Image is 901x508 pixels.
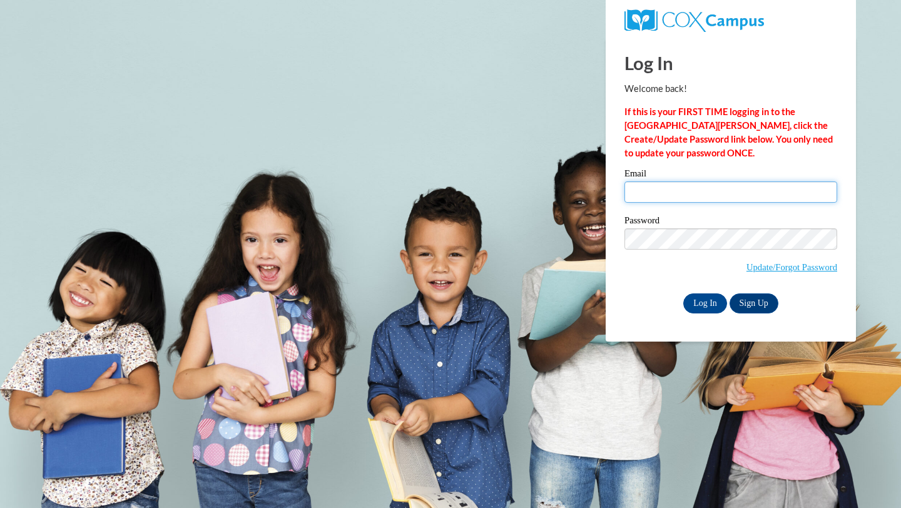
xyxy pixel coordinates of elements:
[683,293,727,313] input: Log In
[624,14,764,25] a: COX Campus
[730,293,778,313] a: Sign Up
[624,169,837,181] label: Email
[624,9,764,32] img: COX Campus
[624,216,837,228] label: Password
[624,106,833,158] strong: If this is your FIRST TIME logging in to the [GEOGRAPHIC_DATA][PERSON_NAME], click the Create/Upd...
[624,50,837,76] h1: Log In
[746,262,837,272] a: Update/Forgot Password
[624,82,837,96] p: Welcome back!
